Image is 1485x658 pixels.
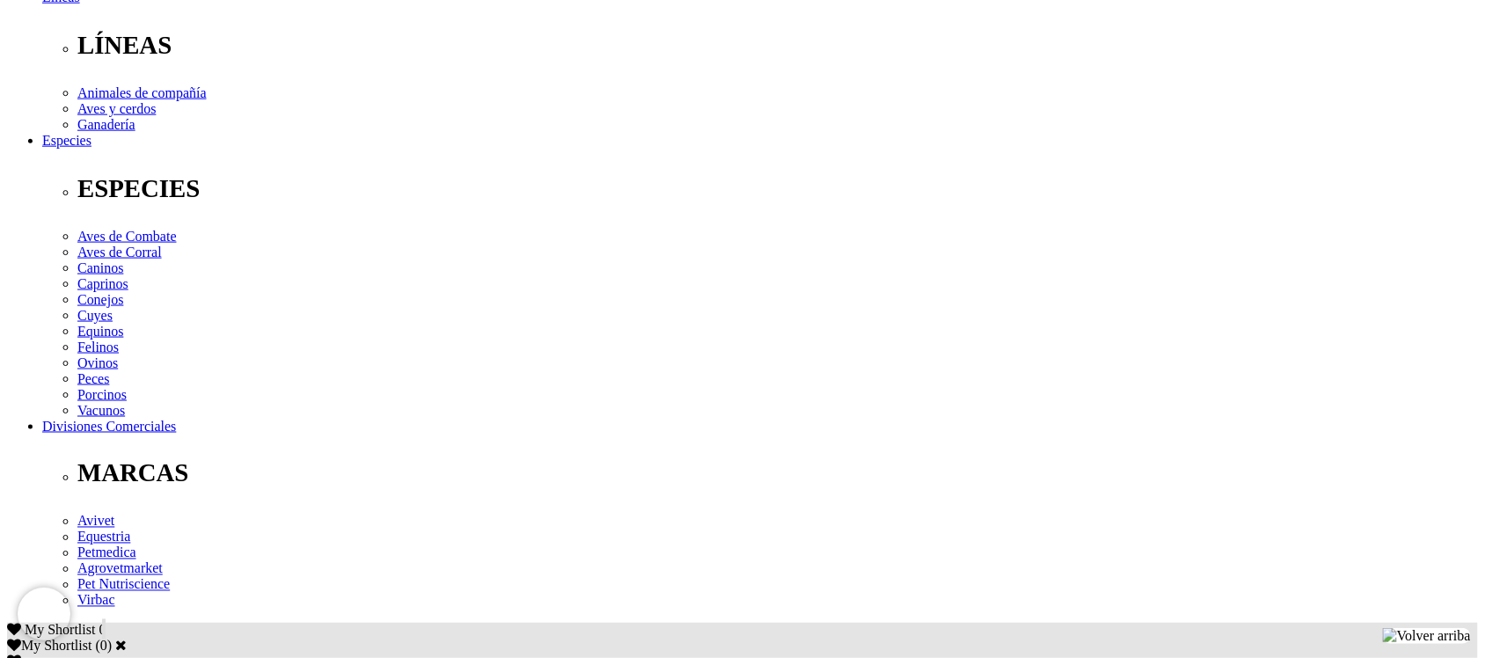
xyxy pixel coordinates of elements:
[77,545,136,560] a: Petmedica
[77,292,123,307] a: Conejos
[77,459,1478,488] p: MARCAS
[77,174,1478,203] p: ESPECIES
[42,133,91,148] a: Especies
[77,355,118,370] a: Ovinos
[99,623,106,638] span: 0
[77,101,156,116] a: Aves y cerdos
[95,639,112,654] span: ( )
[77,387,127,402] a: Porcinos
[77,340,119,355] a: Felinos
[77,229,177,244] a: Aves de Combate
[77,245,162,260] a: Aves de Corral
[77,308,113,323] a: Cuyes
[42,419,176,434] a: Divisiones Comerciales
[77,324,123,339] a: Equinos
[18,588,70,640] iframe: Brevo live chat
[77,514,114,529] a: Avivet
[7,639,91,654] label: My Shortlist
[77,593,115,608] a: Virbac
[77,530,130,545] a: Equestria
[1383,628,1471,644] img: Volver arriba
[100,639,107,654] label: 0
[77,117,135,132] a: Ganadería
[77,403,125,418] a: Vacunos
[77,260,123,275] a: Caninos
[77,577,170,592] a: Pet Nutriscience
[77,371,109,386] a: Peces
[77,276,128,291] a: Caprinos
[77,85,207,100] a: Animales de compañía
[115,639,127,653] a: Cerrar
[77,561,163,576] a: Agrovetmarket
[77,31,1478,60] p: LÍNEAS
